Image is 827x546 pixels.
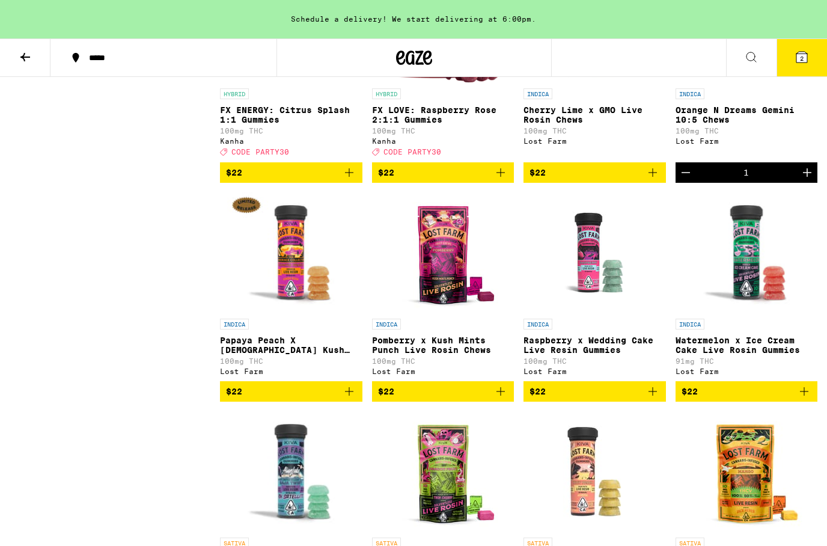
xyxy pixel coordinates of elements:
[686,411,807,532] img: Lost Farm - Mango Jack Herer THCv 10:5 Chews
[383,192,503,313] img: Lost Farm - Pomberry x Kush Mints Punch Live Rosin Chews
[220,319,249,330] p: INDICA
[682,387,698,396] span: $22
[676,127,818,135] p: 100mg THC
[523,357,666,365] p: 100mg THC
[383,149,441,156] span: CODE PARTY30
[683,192,810,313] img: Lost Farm - Watermelon x Ice Cream Cake Live Rosin Gummies
[220,88,249,99] p: HYBRID
[523,127,666,135] p: 100mg THC
[372,319,401,330] p: INDICA
[523,367,666,375] div: Lost Farm
[378,168,394,177] span: $22
[220,105,362,124] p: FX ENERGY: Citrus Splash 1:1 Gummies
[372,105,514,124] p: FX LOVE: Raspberry Rose 2:1:1 Gummies
[372,381,514,402] button: Add to bag
[529,168,546,177] span: $22
[372,192,514,381] a: Open page for Pomberry x Kush Mints Punch Live Rosin Chews from Lost Farm
[676,192,818,381] a: Open page for Watermelon x Ice Cream Cake Live Rosin Gummies from Lost Farm
[529,387,546,396] span: $22
[523,105,666,124] p: Cherry Lime x GMO Live Rosin Chews
[676,162,696,183] button: Decrement
[220,357,362,365] p: 100mg THC
[523,381,666,402] button: Add to bag
[220,137,362,145] div: Kanha
[378,387,394,396] span: $22
[777,39,827,76] button: 2
[372,357,514,365] p: 100mg THC
[523,162,666,183] button: Add to bag
[220,381,362,402] button: Add to bag
[372,367,514,375] div: Lost Farm
[220,192,362,381] a: Open page for Papaya Peach X Hindu Kush Resin 100mg from Lost Farm
[676,319,704,330] p: INDICA
[226,387,242,396] span: $22
[743,168,749,177] div: 1
[220,127,362,135] p: 100mg THC
[534,411,655,532] img: Lost Farm - Juicy Peach x Mimosa Live Resin Gummies
[676,357,818,365] p: 91mg THC
[220,162,362,183] button: Add to bag
[220,336,362,355] p: Papaya Peach X [DEMOGRAPHIC_DATA] Kush Resin 100mg
[676,336,818,355] p: Watermelon x Ice Cream Cake Live Rosin Gummies
[227,411,355,532] img: Lost Farm - Baja Twist BK Satellite Gummies
[372,88,401,99] p: HYBRID
[676,381,818,402] button: Add to bag
[676,88,704,99] p: INDICA
[523,137,666,145] div: Lost Farm
[372,137,514,145] div: Kanha
[676,137,818,145] div: Lost Farm
[534,192,655,313] img: Lost Farm - Raspberry x Wedding Cake Live Resin Gummies
[523,336,666,355] p: Raspberry x Wedding Cake Live Resin Gummies
[800,55,804,62] span: 2
[676,367,818,375] div: Lost Farm
[227,192,355,313] img: Lost Farm - Papaya Peach X Hindu Kush Resin 100mg
[523,319,552,330] p: INDICA
[372,336,514,355] p: Pomberry x Kush Mints Punch Live Rosin Chews
[523,192,666,381] a: Open page for Raspberry x Wedding Cake Live Resin Gummies from Lost Farm
[372,162,514,183] button: Add to bag
[523,88,552,99] p: INDICA
[220,367,362,375] div: Lost Farm
[797,162,817,183] button: Increment
[231,149,289,156] span: CODE PARTY30
[676,105,818,124] p: Orange N Dreams Gemini 10:5 Chews
[383,411,503,532] img: Lost Farm - Dragon Fruit x Trop. Cherry Live Rosin Chews
[226,168,242,177] span: $22
[372,127,514,135] p: 100mg THC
